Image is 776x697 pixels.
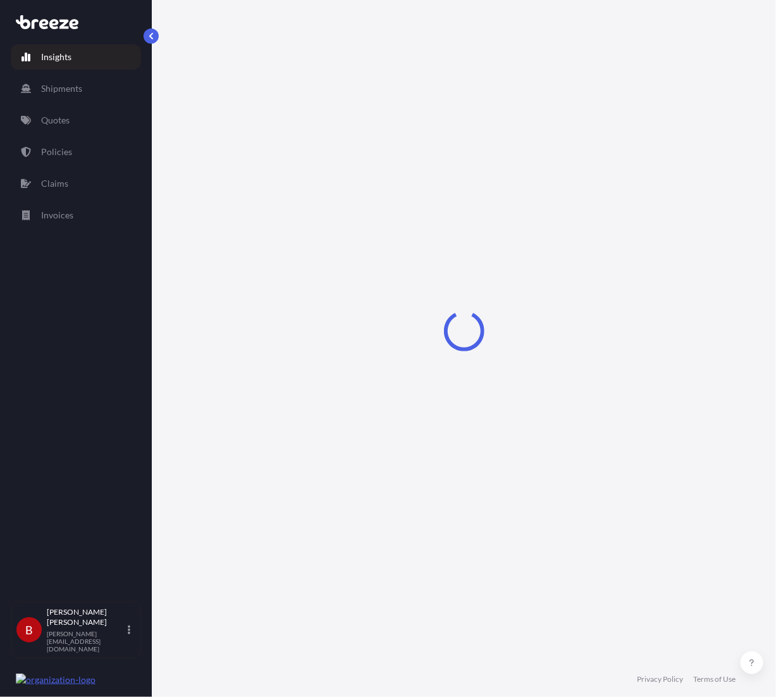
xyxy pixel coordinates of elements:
[637,674,683,684] a: Privacy Policy
[41,51,71,63] p: Insights
[41,209,73,222] p: Invoices
[693,674,736,684] a: Terms of Use
[47,607,125,627] p: [PERSON_NAME] [PERSON_NAME]
[41,177,68,190] p: Claims
[11,44,141,70] a: Insights
[11,76,141,101] a: Shipments
[47,630,125,653] p: [PERSON_NAME][EMAIL_ADDRESS][DOMAIN_NAME]
[41,146,72,158] p: Policies
[16,674,95,686] img: organization-logo
[41,114,70,127] p: Quotes
[41,82,82,95] p: Shipments
[11,139,141,165] a: Policies
[25,624,33,636] span: B
[11,171,141,196] a: Claims
[11,108,141,133] a: Quotes
[11,203,141,228] a: Invoices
